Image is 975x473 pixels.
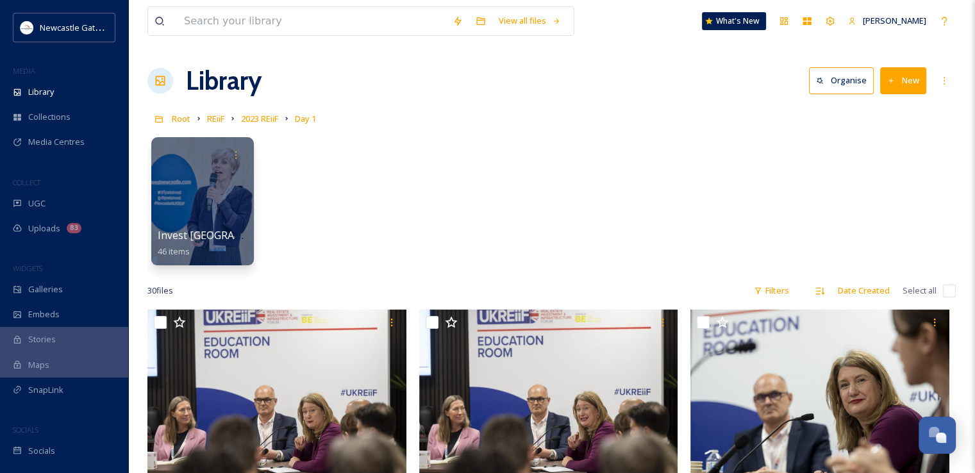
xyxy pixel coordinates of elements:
[903,285,937,297] span: Select all
[28,222,60,235] span: Uploads
[67,223,81,233] div: 83
[28,333,56,345] span: Stories
[809,67,874,94] button: Organise
[158,245,190,257] span: 46 items
[28,86,54,98] span: Library
[28,111,71,123] span: Collections
[147,285,173,297] span: 30 file s
[809,67,880,94] a: Organise
[186,62,262,100] a: Library
[295,111,316,126] a: Day 1
[919,417,956,454] button: Open Chat
[28,359,49,371] span: Maps
[295,113,316,124] span: Day 1
[880,67,926,94] button: New
[28,283,63,295] span: Galleries
[241,111,278,126] a: 2023 REiiF
[747,278,796,303] div: Filters
[28,136,85,148] span: Media Centres
[241,113,278,124] span: 2023 REiiF
[207,111,224,126] a: REiiF
[28,384,63,396] span: SnapLink
[831,278,896,303] div: Date Created
[28,445,55,457] span: Socials
[207,113,224,124] span: REiiF
[702,12,766,30] a: What's New
[13,263,42,273] span: WIDGETS
[13,425,38,435] span: SOCIALS
[21,21,33,34] img: DqD9wEUd_400x400.jpg
[863,15,926,26] span: [PERSON_NAME]
[28,197,46,210] span: UGC
[158,228,293,242] span: Invest [GEOGRAPHIC_DATA]
[172,111,190,126] a: Root
[158,229,293,257] a: Invest [GEOGRAPHIC_DATA]46 items
[40,21,158,33] span: Newcastle Gateshead Initiative
[28,308,60,320] span: Embeds
[492,8,567,33] a: View all files
[13,178,40,187] span: COLLECT
[842,8,933,33] a: [PERSON_NAME]
[178,7,446,35] input: Search your library
[172,113,190,124] span: Root
[13,66,35,76] span: MEDIA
